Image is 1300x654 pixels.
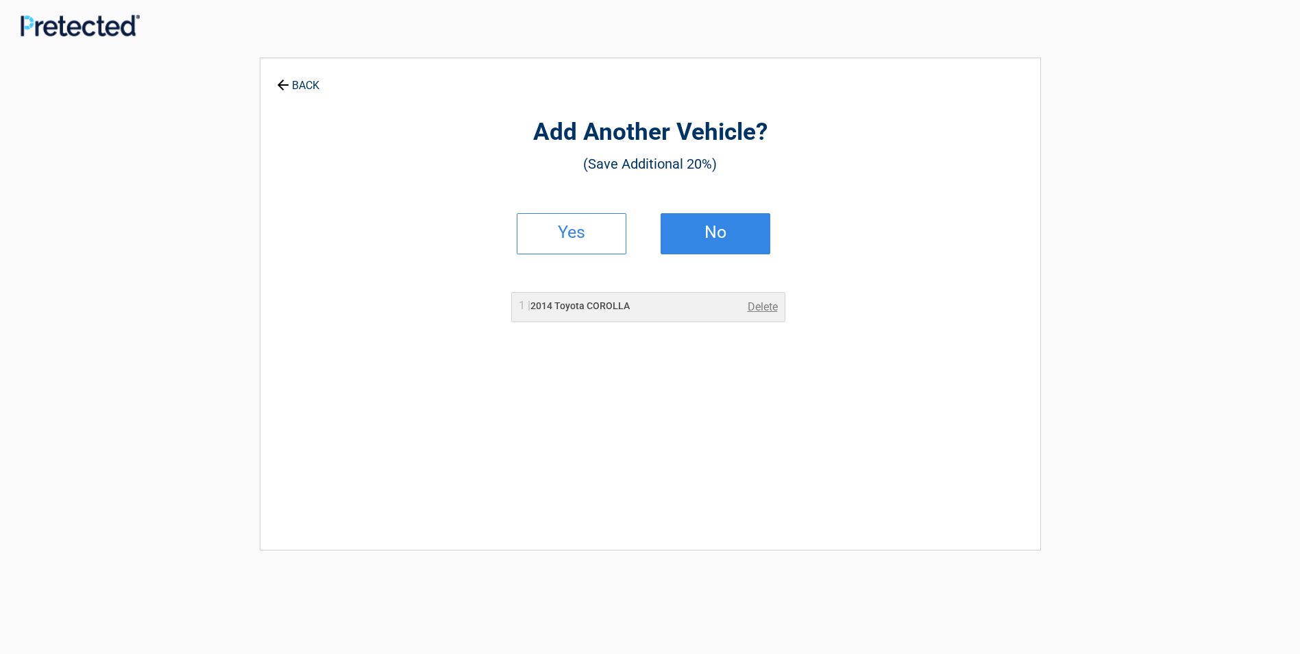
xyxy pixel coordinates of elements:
h2: Add Another Vehicle? [336,117,965,149]
h2: 2014 Toyota COROLLA [519,299,630,313]
img: Main Logo [21,14,140,36]
a: Delete [748,299,778,315]
h2: No [675,228,756,237]
a: BACK [274,67,322,91]
span: 1 | [519,299,530,312]
h3: (Save Additional 20%) [336,152,965,175]
h2: Yes [531,228,612,237]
